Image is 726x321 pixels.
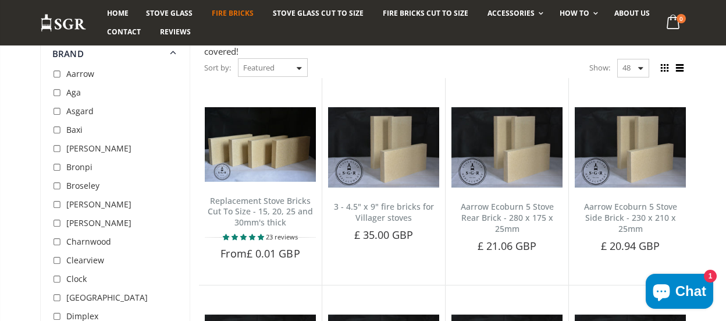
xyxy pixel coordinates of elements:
span: £ 20.94 GBP [601,239,660,253]
a: How To [551,4,604,23]
span: List view [673,62,686,75]
span: £ 35.00 GBP [354,228,414,242]
span: Grid view [658,62,671,75]
span: [GEOGRAPHIC_DATA] [66,292,148,303]
img: Aarrow Ecoburn 5 Stove Side Brick [575,107,686,188]
span: About us [614,8,650,18]
span: Reviews [160,27,191,37]
span: [PERSON_NAME] [66,143,131,154]
a: 3 - 4.5" x 9" fire bricks for Villager stoves [334,201,434,223]
span: Sort by: [204,58,231,78]
a: Stove Glass [137,4,201,23]
span: £ 0.01 GBP [247,246,300,260]
a: Reviews [151,23,200,41]
span: Broseley [66,180,99,191]
inbox-online-store-chat: Shopify online store chat [642,274,717,312]
span: Stove Glass Cut To Size [273,8,363,18]
span: From [220,246,300,260]
span: Stove Glass [146,8,193,18]
span: [PERSON_NAME] [66,217,131,228]
span: Contact [107,27,141,37]
span: £ 21.06 GBP [478,239,537,253]
span: How To [560,8,589,18]
a: Aarrow Ecoburn 5 Stove Rear Brick - 280 x 175 x 25mm [461,201,554,234]
a: Stove Glass Cut To Size [264,4,372,23]
a: Accessories [479,4,549,23]
img: Aarrow Ecoburn 5 Stove Rear Brick [451,107,563,188]
span: Charnwood [66,236,111,247]
span: Bronpi [66,161,92,172]
img: 3 - 4.5" x 9" fire bricks for Villager stoves [328,107,439,188]
a: Fire Bricks [203,4,262,23]
span: Baxi [66,124,83,135]
a: 0 [662,12,686,34]
a: Fire Bricks Cut To Size [374,4,477,23]
div: Whether you want cut to size stove bricks or a sheet of vermiculite that you can cut down yoursel... [204,33,686,58]
img: Stove Glass Replacement [40,13,87,33]
span: Home [107,8,129,18]
a: Contact [98,23,150,41]
span: Show: [589,58,610,77]
span: 4.78 stars [223,232,266,241]
span: Brand [52,48,84,59]
img: Replacement Stove Bricks Cut To Size - 15, 20, 25 and 30mm's thick [205,107,316,182]
span: Accessories [487,8,535,18]
span: Asgard [66,105,94,117]
a: Home [98,4,137,23]
span: 23 reviews [266,232,298,241]
span: Aga [66,87,81,98]
a: Aarrow Ecoburn 5 Stove Side Brick - 230 x 210 x 25mm [584,201,677,234]
span: Clock [66,273,87,284]
span: Fire Bricks [212,8,254,18]
span: 0 [677,14,686,23]
span: Clearview [66,255,104,266]
span: Fire Bricks Cut To Size [383,8,468,18]
a: Replacement Stove Bricks Cut To Size - 15, 20, 25 and 30mm's thick [208,195,313,228]
span: Aarrow [66,68,94,79]
span: [PERSON_NAME] [66,199,131,210]
a: About us [606,4,659,23]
